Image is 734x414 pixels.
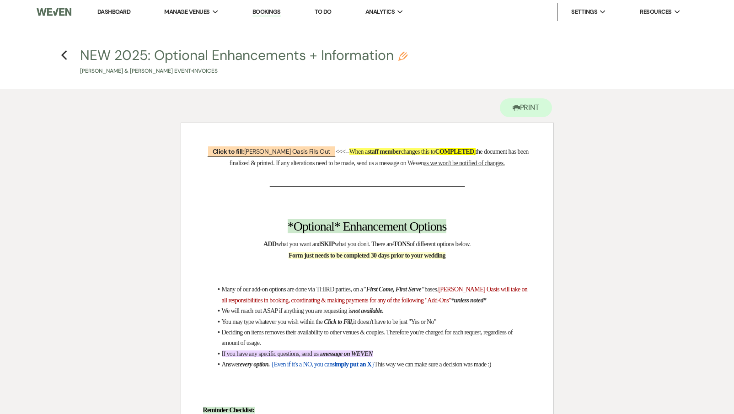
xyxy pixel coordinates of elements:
[410,241,471,247] span: of different options below.
[203,407,255,414] strong: Reminder Checklist:
[270,173,464,188] strong: _________________________________
[322,350,373,357] em: message on WEVEN
[435,148,439,155] strong: C
[401,148,435,155] span: changes this to
[288,219,407,233] span: *Optional* Enhancement
[352,318,353,325] em: ,
[424,286,438,293] span: bases.
[222,350,322,357] span: If you have any specific questions, send us a
[97,8,130,16] a: Dashboard
[164,7,209,16] span: Manage Venues
[371,361,374,368] span: }
[393,241,410,247] strong: TONS
[222,329,514,346] span: Deciding on items removes their availability to other venues & couples. Therefore you're charged ...
[474,148,476,155] span: ,
[80,48,407,75] button: NEW 2025: Optional Enhancements + Information[PERSON_NAME] & [PERSON_NAME] Event•Invoices
[240,361,270,368] em: every option.
[263,241,277,247] strong: ADD
[349,148,368,155] span: When a
[222,307,352,314] span: We will reach out ASAP if anything you are requesting is
[439,148,474,155] strong: OMPLETED
[222,361,240,368] span: Answer
[271,361,332,368] span: {Even if it's a NO, you can
[409,219,446,233] span: Options
[500,98,552,117] button: Print
[640,7,671,16] span: Resources
[222,286,529,303] span: [PERSON_NAME] Oasis will take on all responsibilities in booking, coordinating & making payments ...
[336,148,349,155] span: <<<--
[37,2,71,22] img: Weven Logo
[353,318,436,325] span: it doesn't have to be just "Yes or No"
[321,241,334,247] strong: SKIP
[222,286,363,293] span: Many of our add-on options are done via THIRD parties, on a
[222,318,323,325] span: You may type whatever you wish within the
[207,145,336,157] span: [PERSON_NAME] Oasis Fills Out
[365,7,395,16] span: Analytics
[363,286,424,293] em: "First Come, First Serve"
[315,8,332,16] a: To Do
[213,147,244,156] b: Click to fill:
[352,307,384,314] em: not available.
[571,7,597,16] span: Settings
[424,160,505,167] u: as we won't be notified of changes.
[451,297,486,304] em: *unless noted*
[277,241,321,247] span: what you want and
[252,8,281,16] a: Bookings
[80,67,407,75] p: [PERSON_NAME] & [PERSON_NAME] Event • Invoices
[324,318,352,325] em: Click to Fill
[374,361,491,368] span: This way we can make sure a decision was made :)
[335,241,394,247] span: what you don't. There are
[332,361,372,368] strong: simply put an X
[368,148,401,155] strong: staff member
[289,252,445,259] strong: Form just needs to be completed 30 days prior to your wedding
